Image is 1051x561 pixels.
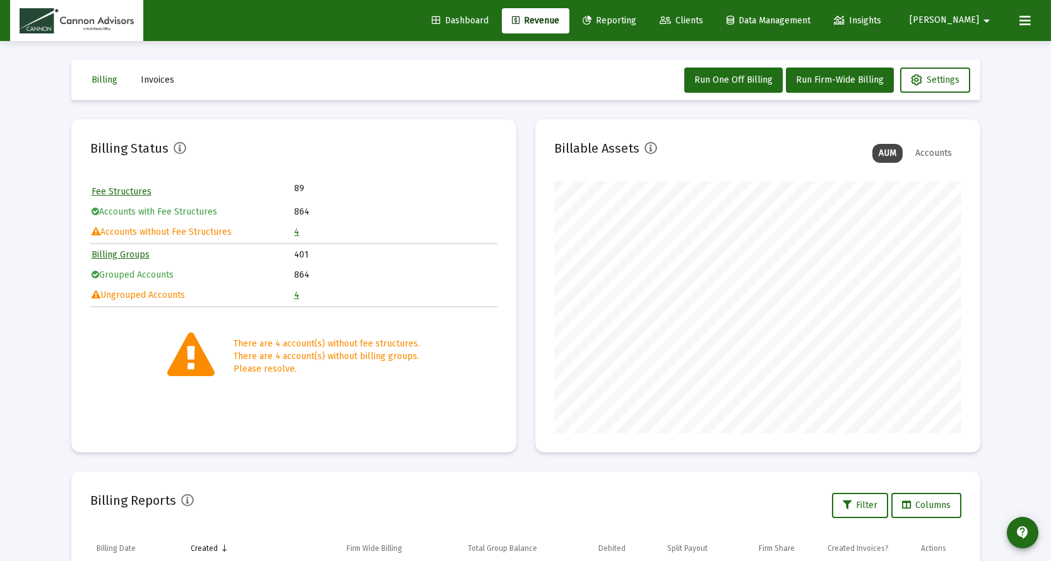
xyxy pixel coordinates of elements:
[832,493,888,518] button: Filter
[872,144,903,163] div: AUM
[92,74,117,85] span: Billing
[684,68,783,93] button: Run One Off Billing
[502,8,569,33] a: Revenue
[716,8,821,33] a: Data Management
[92,203,294,221] td: Accounts with Fee Structures
[131,68,184,93] button: Invoices
[294,182,395,195] td: 89
[911,74,959,85] span: Settings
[347,543,402,553] div: Firm Wide Billing
[900,68,970,93] button: Settings
[921,543,946,553] div: Actions
[727,15,811,26] span: Data Management
[667,543,708,553] div: Split Payout
[902,500,951,511] span: Columns
[583,15,636,26] span: Reporting
[894,8,1009,33] button: [PERSON_NAME]
[598,543,626,553] div: Debited
[234,350,420,363] div: There are 4 account(s) without billing groups.
[573,8,646,33] a: Reporting
[468,543,537,553] div: Total Group Balance
[843,500,877,511] span: Filter
[81,68,128,93] button: Billing
[834,15,881,26] span: Insights
[234,363,420,375] div: Please resolve.
[92,186,151,197] a: Fee Structures
[1015,525,1030,540] mat-icon: contact_support
[422,8,499,33] a: Dashboard
[786,68,894,93] button: Run Firm-Wide Billing
[512,15,559,26] span: Revenue
[432,15,489,26] span: Dashboard
[891,493,961,518] button: Columns
[294,245,496,264] td: 401
[796,74,884,85] span: Run Firm-Wide Billing
[910,15,979,26] span: [PERSON_NAME]
[20,8,134,33] img: Dashboard
[554,138,639,158] h2: Billable Assets
[759,543,795,553] div: Firm Share
[234,338,420,350] div: There are 4 account(s) without fee structures.
[90,138,169,158] h2: Billing Status
[92,266,294,285] td: Grouped Accounts
[979,8,994,33] mat-icon: arrow_drop_down
[650,8,713,33] a: Clients
[294,227,299,237] a: 4
[92,249,150,260] a: Billing Groups
[141,74,174,85] span: Invoices
[294,290,299,300] a: 4
[92,223,294,242] td: Accounts without Fee Structures
[824,8,891,33] a: Insights
[909,144,958,163] div: Accounts
[191,543,218,553] div: Created
[90,490,176,511] h2: Billing Reports
[828,543,889,553] div: Created Invoices?
[294,203,496,221] td: 864
[97,543,136,553] div: Billing Date
[660,15,703,26] span: Clients
[294,266,496,285] td: 864
[694,74,773,85] span: Run One Off Billing
[92,286,294,305] td: Ungrouped Accounts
